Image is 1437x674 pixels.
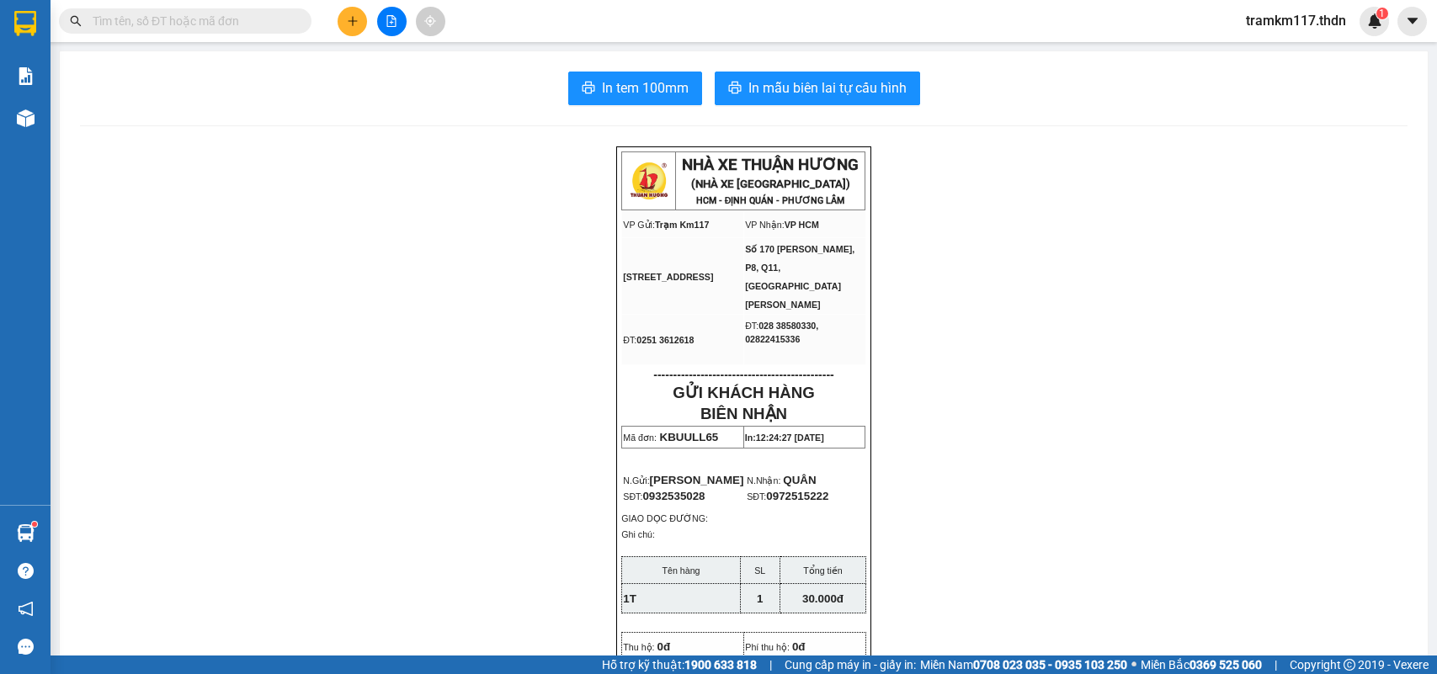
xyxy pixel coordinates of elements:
span: [PERSON_NAME] [650,474,744,486]
span: N.Gửi: [623,475,743,486]
span: message [18,639,34,655]
button: file-add [377,7,407,36]
img: logo-vxr [14,11,36,36]
span: 1 [757,592,763,605]
span: Phí thu hộ: [745,642,790,652]
span: printer [582,81,595,97]
span: ---------------------------------------------- [653,368,833,381]
span: Miền Nam [920,655,1127,674]
strong: 0369 525 060 [1190,658,1262,671]
span: SĐT: [747,491,766,502]
span: file-add [386,15,397,27]
span: ĐT: [745,321,758,331]
span: ĐT: [623,335,636,345]
span: 0đ [792,640,806,653]
span: copyright [1344,659,1355,671]
button: aim [416,7,445,36]
span: 1T [623,592,636,605]
sup: 1 [32,522,37,527]
strong: 1900 633 818 [684,658,757,671]
strong: BIÊN NHẬN [700,405,787,422]
strong: 0708 023 035 - 0935 103 250 [973,658,1127,671]
span: Miền Bắc [1141,655,1262,674]
span: Số 170 [PERSON_NAME], P8, Q11, [GEOGRAPHIC_DATA][PERSON_NAME] [745,244,854,310]
span: 0932535028 [642,490,705,502]
span: caret-down [1405,13,1420,29]
sup: 1 [1376,8,1388,19]
span: VP HCM [785,220,819,230]
strong: HCM - ĐỊNH QUÁN - PHƯƠNG LÂM [696,195,845,206]
strong: (NHÀ XE [GEOGRAPHIC_DATA]) [691,178,850,190]
span: [STREET_ADDRESS] [623,272,713,282]
strong: NHÀ XE THUẬN HƯƠNG [682,156,859,174]
span: | [769,655,772,674]
input: Tìm tên, số ĐT hoặc mã đơn [93,12,291,30]
img: logo [628,160,670,202]
span: VP Gửi: [623,220,655,230]
span: Mã đơn: [623,433,657,443]
span: Ghi chú: [621,529,655,539]
span: VP Nhận: [745,220,785,230]
img: solution-icon [17,67,35,85]
span: aim [424,15,436,27]
span: Cung cấp máy in - giấy in: [785,655,916,674]
span: Hỗ trợ kỹ thuật: [602,655,757,674]
span: 0972515222 [766,490,828,502]
span: In: [745,433,824,443]
span: 0251 3612618 [636,335,694,345]
span: SL [754,565,765,576]
span: 0đ [657,640,671,653]
span: KBUULL65 [660,431,719,443]
span: Trạm Km117 [655,220,709,230]
span: | [1275,655,1277,674]
strong: GỬI KHÁCH HÀNG [673,384,814,401]
span: tramkm117.thdn [1232,10,1360,31]
img: icon-new-feature [1367,13,1382,29]
span: 1 [1379,8,1385,19]
span: notification [18,601,34,617]
span: printer [728,81,742,97]
span: GIAO DỌC ĐƯỜNG: [621,513,708,523]
span: Thu hộ: [623,642,654,652]
span: In mẫu biên lai tự cấu hình [748,77,907,98]
button: plus [338,7,367,36]
span: SĐT: [623,491,705,502]
button: printerIn mẫu biên lai tự cấu hình [715,72,920,105]
span: Tổng tiền [803,565,843,576]
span: Tên hàng [662,565,700,576]
span: question-circle [18,563,34,579]
span: 30.000đ [802,592,844,605]
span: In tem 100mm [602,77,689,98]
span: 12:24:27 [DATE] [756,433,824,443]
span: search [70,15,82,27]
span: N.Nhận: [747,475,780,486]
span: ⚪️ [1131,661,1136,668]
img: warehouse-icon [17,524,35,542]
span: plus [347,15,359,27]
span: 028 38580330, 02822415336 [745,321,818,344]
span: QUÂN [783,474,816,486]
button: printerIn tem 100mm [568,72,702,105]
button: caret-down [1397,7,1427,36]
img: warehouse-icon [17,109,35,127]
